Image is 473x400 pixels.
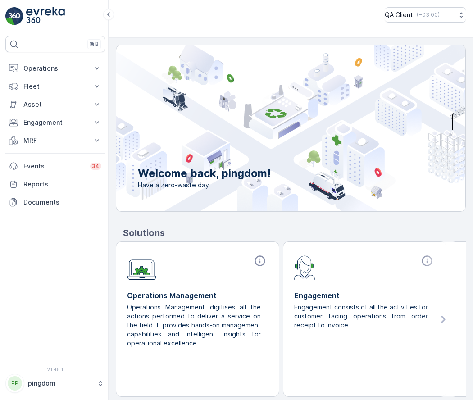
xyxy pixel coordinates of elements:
[23,136,87,145] p: MRF
[385,7,466,23] button: QA Client(+03:00)
[138,166,271,181] p: Welcome back, pingdom!
[23,118,87,127] p: Engagement
[417,11,440,18] p: ( +03:00 )
[5,114,105,132] button: Engagement
[127,255,156,280] img: module-icon
[5,132,105,150] button: MRF
[123,226,466,240] p: Solutions
[5,157,105,175] a: Events34
[5,7,23,25] img: logo
[138,181,271,190] span: Have a zero-waste day
[5,175,105,193] a: Reports
[23,82,87,91] p: Fleet
[5,77,105,95] button: Fleet
[23,198,101,207] p: Documents
[385,10,413,19] p: QA Client
[23,64,87,73] p: Operations
[76,45,465,211] img: city illustration
[127,303,261,348] p: Operations Management digitises all the actions performed to deliver a service on the field. It p...
[5,193,105,211] a: Documents
[23,180,101,189] p: Reports
[28,379,92,388] p: pingdom
[5,367,105,372] span: v 1.48.1
[5,95,105,114] button: Asset
[92,163,100,170] p: 34
[5,374,105,393] button: PPpingdom
[8,376,22,391] div: PP
[26,7,65,25] img: logo_light-DOdMpM7g.png
[23,100,87,109] p: Asset
[90,41,99,48] p: ⌘B
[5,59,105,77] button: Operations
[23,162,85,171] p: Events
[127,290,268,301] p: Operations Management
[294,303,428,330] p: Engagement consists of all the activities for customer facing operations from order receipt to in...
[294,255,315,280] img: module-icon
[294,290,435,301] p: Engagement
